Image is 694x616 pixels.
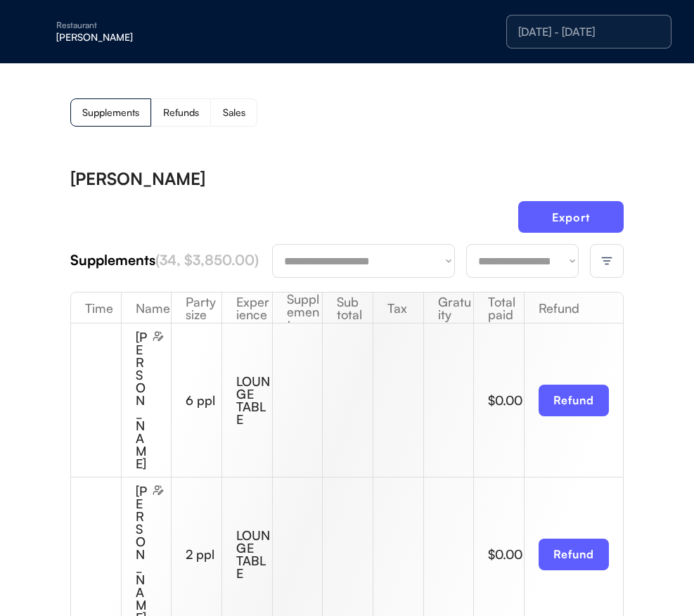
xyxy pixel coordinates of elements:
[488,394,524,406] div: $0.00
[70,250,272,270] div: Supplements
[424,295,474,321] div: Gratuity
[323,295,373,321] div: Sub total
[600,255,613,267] img: filter-lines.svg
[136,331,150,470] div: [PERSON_NAME]
[56,32,233,42] div: [PERSON_NAME]
[71,302,121,314] div: Time
[525,302,623,314] div: Refund
[488,548,524,560] div: $0.00
[236,529,272,579] div: LOUNGE TABLE
[155,251,259,269] font: (34, $3,850.00)
[222,295,272,321] div: Experience
[82,108,139,117] div: Supplements
[186,548,221,560] div: 2 ppl
[172,295,221,321] div: Party size
[28,20,51,43] img: yH5BAEAAAAALAAAAAABAAEAAAIBRAA7
[539,385,609,416] button: Refund
[273,293,323,331] div: Supplements
[539,539,609,570] button: Refund
[223,108,245,117] div: Sales
[518,201,624,233] button: Export
[153,485,164,496] img: users-edit.svg
[70,170,205,187] div: [PERSON_NAME]
[56,21,233,30] div: Restaurant
[518,26,660,37] div: [DATE] - [DATE]
[373,302,423,314] div: Tax
[122,302,172,314] div: Name
[236,375,272,425] div: LOUNGE TABLE
[474,295,524,321] div: Total paid
[163,108,199,117] div: Refunds
[153,331,164,342] img: users-edit.svg
[186,394,221,406] div: 6 ppl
